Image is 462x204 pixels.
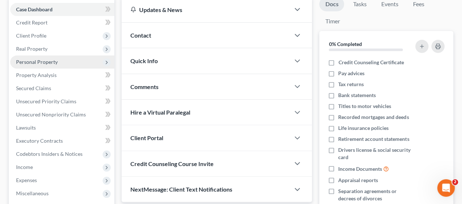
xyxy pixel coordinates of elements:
span: Client Profile [16,32,46,39]
span: Bank statements [338,92,376,99]
span: Credit Counseling Certificate [338,59,404,66]
span: Codebtors Insiders & Notices [16,151,83,157]
a: Timer [319,14,345,28]
span: Tax returns [338,81,364,88]
span: Client Portal [130,134,163,141]
span: Credit Report [16,19,47,26]
span: Quick Info [130,57,158,64]
span: Separation agreements or decrees of divorces [338,188,413,202]
a: Credit Report [10,16,114,29]
span: Case Dashboard [16,6,53,12]
a: Secured Claims [10,82,114,95]
span: Life insurance policies [338,124,389,132]
div: Updates & News [130,6,281,14]
span: Unsecured Nonpriority Claims [16,111,86,118]
span: Miscellaneous [16,190,49,196]
span: Drivers license & social security card [338,146,413,161]
a: Unsecured Nonpriority Claims [10,108,114,121]
span: Titles to motor vehicles [338,103,391,110]
span: Hire a Virtual Paralegal [130,109,190,116]
span: Retirement account statements [338,135,409,143]
span: Income [16,164,33,170]
a: Case Dashboard [10,3,114,16]
a: Property Analysis [10,69,114,82]
span: Expenses [16,177,37,183]
span: Appraisal reports [338,177,378,184]
span: Real Property [16,46,47,52]
span: Contact [130,32,151,39]
span: Recorded mortgages and deeds [338,113,409,121]
a: Lawsuits [10,121,114,134]
span: Lawsuits [16,124,36,131]
span: Pay advices [338,70,364,77]
a: Executory Contracts [10,134,114,147]
span: Comments [130,83,159,90]
iframe: Intercom live chat [437,179,455,197]
span: Property Analysis [16,72,57,78]
a: Unsecured Priority Claims [10,95,114,108]
span: Income Documents [338,165,382,173]
span: 2 [452,179,458,185]
strong: 0% Completed [329,41,362,47]
span: Credit Counseling Course Invite [130,160,214,167]
span: NextMessage: Client Text Notifications [130,186,232,193]
span: Executory Contracts [16,138,63,144]
span: Unsecured Priority Claims [16,98,76,104]
span: Personal Property [16,59,58,65]
span: Secured Claims [16,85,51,91]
